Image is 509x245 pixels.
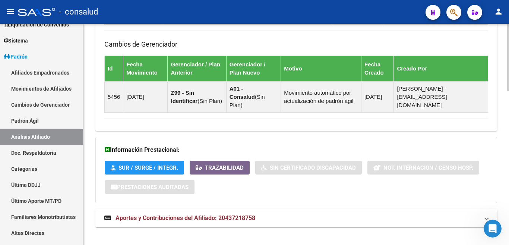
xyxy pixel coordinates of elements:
[105,81,123,112] td: 5456
[383,164,473,171] span: Not. Internacion / Censo Hosp.
[118,164,178,171] span: SUR / SURGE / INTEGR.
[494,7,503,16] mat-icon: person
[226,56,281,81] th: Gerenciador / Plan Nuevo
[4,37,28,45] span: Sistema
[361,56,393,81] th: Fecha Creado
[199,98,220,104] span: Sin Plan
[6,7,15,16] mat-icon: menu
[95,209,497,227] mat-expansion-panel-header: Aportes y Contribuciones del Afiliado: 20437218758
[168,56,226,81] th: Gerenciador / Plan Anterior
[123,56,168,81] th: Fecha Movimiento
[281,56,361,81] th: Motivo
[59,4,98,20] span: - consalud
[4,21,69,29] span: Liquidación de Convenios
[168,81,226,112] td: ( )
[484,220,502,238] iframe: Intercom live chat
[190,161,250,175] button: Trazabilidad
[171,89,197,104] strong: Z99 - Sin Identificar
[361,81,393,112] td: [DATE]
[394,81,488,112] td: [PERSON_NAME] - [EMAIL_ADDRESS][DOMAIN_NAME]
[281,81,361,112] td: Movimiento automático por actualización de padrón ágil
[105,145,488,155] h3: Información Prestacional:
[105,56,123,81] th: Id
[105,161,184,175] button: SUR / SURGE / INTEGR.
[116,214,255,222] span: Aportes y Contribuciones del Afiliado: 20437218758
[4,53,28,61] span: Padrón
[104,39,488,50] h3: Cambios de Gerenciador
[367,161,479,175] button: Not. Internacion / Censo Hosp.
[230,94,265,108] span: Sin Plan
[226,81,281,112] td: ( )
[123,81,168,112] td: [DATE]
[270,164,356,171] span: Sin Certificado Discapacidad
[230,85,255,100] strong: A01 - Consalud
[205,164,244,171] span: Trazabilidad
[255,161,362,175] button: Sin Certificado Discapacidad
[394,56,488,81] th: Creado Por
[105,180,195,194] button: Prestaciones Auditadas
[117,184,189,191] span: Prestaciones Auditadas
